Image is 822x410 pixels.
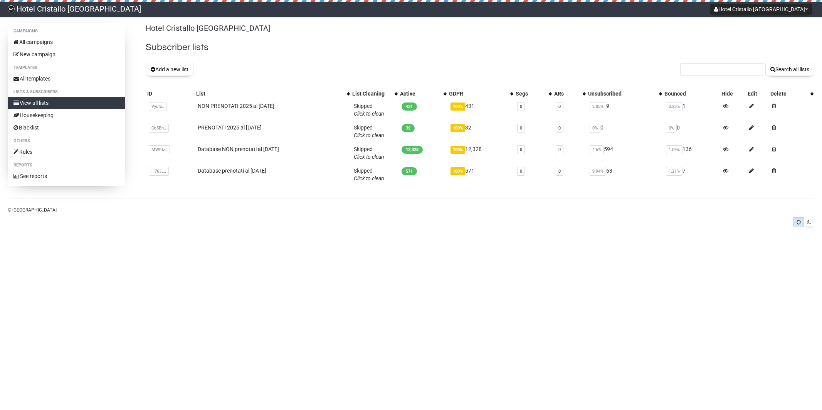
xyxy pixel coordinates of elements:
a: 0 [558,169,561,174]
span: Cb5Bh.. [149,124,169,133]
div: Bounced [664,90,718,97]
th: Delete: No sort applied, activate to apply an ascending sort [769,88,814,99]
td: 63 [587,164,663,185]
span: 1.21% [666,167,682,176]
a: Click to clean [354,175,384,181]
span: 9.94% [590,167,606,176]
td: 431 [447,99,514,121]
span: H763L.. [149,167,169,176]
th: ARs: No sort applied, activate to apply an ascending sort [553,88,587,99]
p: © [GEOGRAPHIC_DATA] [8,206,814,214]
td: 0 [663,121,720,142]
li: Reports [8,161,125,170]
a: 0 [558,104,561,109]
span: 0% [590,124,600,133]
span: 1.09% [666,145,682,154]
th: Hide: No sort applied, sorting is disabled [720,88,746,99]
span: 571 [402,167,417,175]
th: Segs: No sort applied, activate to apply an ascending sort [514,88,553,99]
div: List [196,90,343,97]
span: Skipped [354,168,384,181]
button: Hotel Cristallo [GEOGRAPHIC_DATA] [710,4,812,15]
span: Skipped [354,146,384,160]
div: Delete [770,90,807,97]
a: Database prenotati al [DATE] [198,168,266,174]
a: Blacklist [8,121,125,134]
th: Bounced: No sort applied, sorting is disabled [663,88,720,99]
th: List Cleaning: No sort applied, activate to apply an ascending sort [351,88,398,99]
div: GDPR [449,90,506,97]
li: Templates [8,63,125,72]
div: List Cleaning [352,90,391,97]
span: 0.23% [666,102,682,111]
p: Hotel Cristallo [GEOGRAPHIC_DATA] [146,23,814,34]
a: All campaigns [8,36,125,48]
a: New campaign [8,48,125,60]
span: 100% [451,102,465,111]
li: Others [8,136,125,146]
div: Hide [721,90,745,97]
td: 0 [587,121,663,142]
a: All templates [8,72,125,85]
a: See reports [8,170,125,182]
a: Housekeeping [8,109,125,121]
span: MWIUz.. [149,145,170,154]
div: Unsubscribed [588,90,655,97]
a: Click to clean [354,132,384,138]
button: Search all lists [765,63,814,76]
a: View all lists [8,97,125,109]
span: 431 [402,102,417,111]
td: 594 [587,142,663,164]
td: 12,328 [447,142,514,164]
th: Unsubscribed: No sort applied, activate to apply an ascending sort [587,88,663,99]
a: 0 [520,104,522,109]
th: ID: No sort applied, sorting is disabled [146,88,195,99]
a: 0 [520,126,522,131]
span: 0% [666,124,677,133]
a: 0 [558,147,561,152]
td: 1 [663,99,720,121]
h2: Subscriber lists [146,40,814,54]
td: 136 [663,142,720,164]
td: 7 [663,164,720,185]
a: NON PRENOTATI 2025 al [DATE] [198,103,274,109]
div: Edit [748,90,767,97]
span: Skipped [354,124,384,138]
img: eba2338605ec158e5ccb23ec6e9a2e90 [8,5,15,12]
a: Rules [8,146,125,158]
div: Segs [516,90,545,97]
div: ID [147,90,193,97]
button: Add a new list [146,63,193,76]
td: 571 [447,164,514,185]
th: Active: No sort applied, activate to apply an ascending sort [398,88,447,99]
a: 0 [520,169,522,174]
span: 100% [451,146,465,154]
div: ARs [554,90,579,97]
span: 100% [451,124,465,132]
a: 0 [520,147,522,152]
a: Database NON prenotati al [DATE] [198,146,279,152]
th: List: No sort applied, activate to apply an ascending sort [195,88,351,99]
a: 0 [558,126,561,131]
span: 100% [451,167,465,175]
th: GDPR: No sort applied, activate to apply an ascending sort [447,88,514,99]
li: Campaigns [8,27,125,36]
span: 12,328 [402,146,423,154]
a: PRENOTATI 2025 al [DATE] [198,124,262,131]
span: 4.6% [590,145,604,154]
div: Active [400,90,440,97]
a: Click to clean [354,154,384,160]
th: Edit: No sort applied, sorting is disabled [746,88,769,99]
span: 2.05% [590,102,606,111]
span: Skipped [354,103,384,117]
a: Click to clean [354,111,384,117]
td: 9 [587,99,663,121]
li: Lists & subscribers [8,87,125,97]
span: Vyufx.. [149,102,167,111]
td: 32 [447,121,514,142]
span: 32 [402,124,415,132]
